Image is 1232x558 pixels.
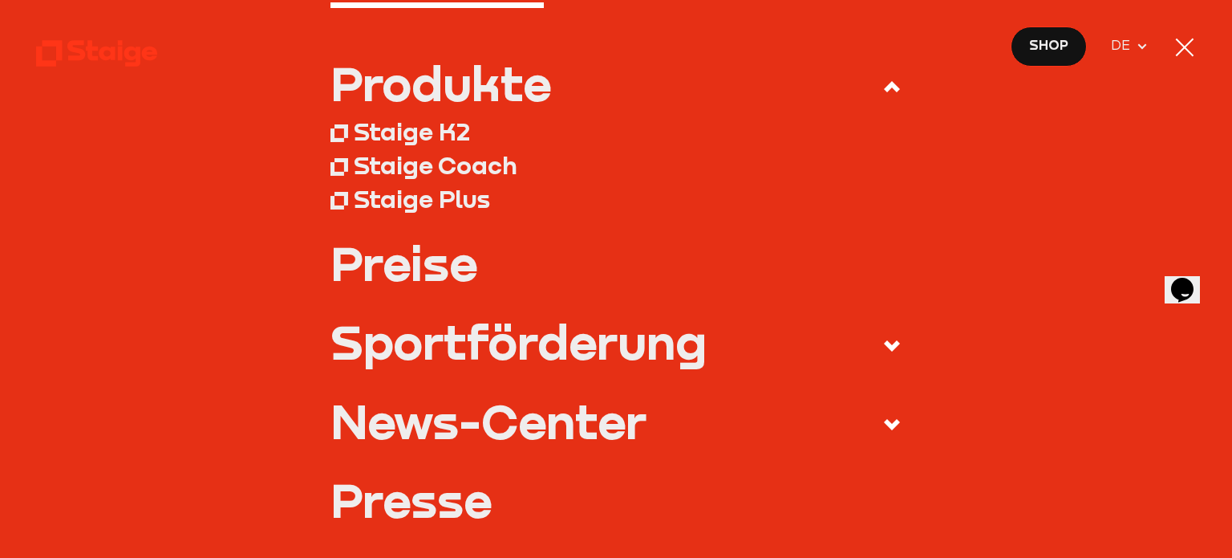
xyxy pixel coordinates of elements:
[330,59,551,107] div: Produkte
[1011,26,1088,67] a: Shop
[1165,255,1216,303] iframe: chat widget
[1029,35,1068,56] span: Shop
[330,476,902,523] a: Presse
[330,115,902,149] a: Staige K2
[354,150,517,180] div: Staige Coach
[330,397,646,445] div: News-Center
[330,318,707,365] div: Sportförderung
[330,181,902,215] a: Staige Plus
[354,184,490,214] div: Staige Plus
[330,239,902,287] a: Preise
[354,116,470,146] div: Staige K2
[1111,35,1136,56] span: DE
[330,148,902,181] a: Staige Coach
